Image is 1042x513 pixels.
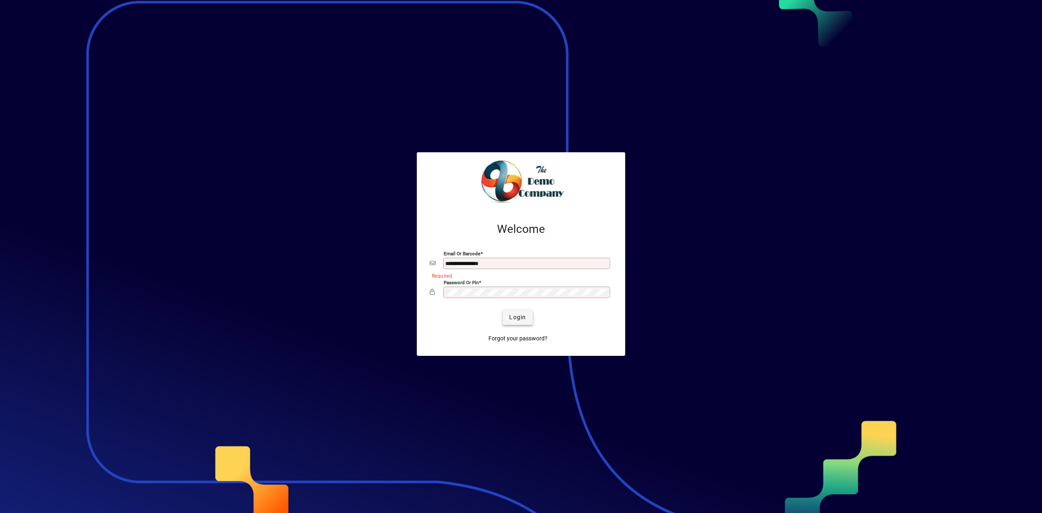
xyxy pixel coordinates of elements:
mat-label: Email or Barcode [444,250,480,256]
mat-label: Password or Pin [444,279,479,285]
span: Login [509,313,526,322]
mat-error: Required [432,271,606,280]
button: Login [503,310,532,325]
h2: Welcome [430,222,612,236]
span: Forgot your password? [488,334,547,343]
a: Forgot your password? [485,331,551,346]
